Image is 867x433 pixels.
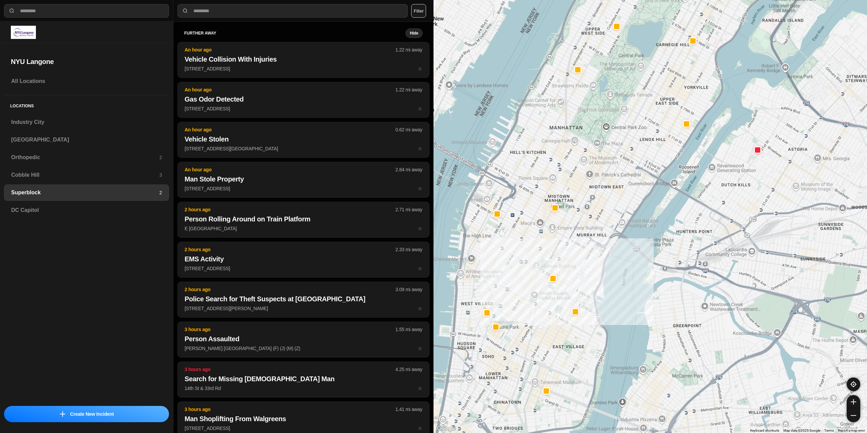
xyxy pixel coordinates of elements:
[4,167,169,183] a: Cobble Hill3
[185,385,422,392] p: 14th St & 33rd Rd
[435,424,458,433] img: Google
[185,185,422,192] p: [STREET_ADDRESS]
[185,425,422,432] p: [STREET_ADDRESS]
[418,346,422,351] span: star
[177,186,429,191] a: An hour ago2.84 mi awayMan Stole Property[STREET_ADDRESS]star
[177,305,429,311] a: 2 hours ago3.09 mi awayPolice Search for Theft Suspects at [GEOGRAPHIC_DATA][STREET_ADDRESS][PERS...
[418,266,422,271] span: star
[185,286,396,293] p: 2 hours ago
[185,145,422,152] p: [STREET_ADDRESS][GEOGRAPHIC_DATA]
[185,126,396,133] p: An hour ago
[177,322,429,358] button: 3 hours ago1.55 mi awayPerson Assaulted[PERSON_NAME] [GEOGRAPHIC_DATA] (F) (J) (M) (Z)star
[418,226,422,231] span: star
[177,202,429,238] button: 2 hours ago2.71 mi awayPerson Rolling Around on Train PlatformE [GEOGRAPHIC_DATA]star
[159,154,162,161] p: 2
[185,86,396,93] p: An hour ago
[418,106,422,111] span: star
[185,374,422,384] h2: Search for Missing [DEMOGRAPHIC_DATA] Man
[11,118,162,126] h3: Industry City
[396,286,422,293] p: 3.09 mi away
[396,366,422,373] p: 4.25 mi away
[177,282,429,318] button: 2 hours ago3.09 mi awayPolice Search for Theft Suspects at [GEOGRAPHIC_DATA][STREET_ADDRESS][PERS...
[847,395,860,409] button: zoom-in
[185,294,422,304] h2: Police Search for Theft Suspects at [GEOGRAPHIC_DATA]
[405,28,423,38] button: Hide
[185,254,422,264] h2: EMS Activity
[418,66,422,71] span: star
[418,186,422,191] span: star
[11,206,162,214] h3: DC Capitol
[4,185,169,201] a: Superblock2
[184,30,405,36] h5: further away
[396,206,422,213] p: 2.71 mi away
[185,334,422,344] h2: Person Assaulted
[177,122,429,158] button: An hour ago0.62 mi awayVehicle Stolen[STREET_ADDRESS][GEOGRAPHIC_DATA]star
[177,66,429,71] a: An hour ago1.22 mi awayVehicle Collision With Injuries[STREET_ADDRESS]star
[11,77,162,85] h3: All Locations
[177,42,429,78] button: An hour ago1.22 mi awayVehicle Collision With Injuries[STREET_ADDRESS]star
[396,406,422,413] p: 1.41 mi away
[435,424,458,433] a: Open this area in Google Maps (opens a new window)
[185,166,396,173] p: An hour ago
[4,114,169,130] a: Industry City
[4,202,169,218] a: DC Capitol
[177,162,429,198] button: An hour ago2.84 mi awayMan Stole Property[STREET_ADDRESS]star
[159,172,162,178] p: 3
[396,166,422,173] p: 2.84 mi away
[185,225,422,232] p: E [GEOGRAPHIC_DATA]
[185,174,422,184] h2: Man Stole Property
[60,411,65,417] img: icon
[396,326,422,333] p: 1.55 mi away
[11,57,162,66] h2: NYU Langone
[185,55,422,64] h2: Vehicle Collision With Injuries
[177,385,429,391] a: 3 hours ago4.25 mi awaySearch for Missing [DEMOGRAPHIC_DATA] Man14th St & 33rd Rdstar
[159,189,162,196] p: 2
[418,426,422,431] span: star
[4,406,169,422] button: iconCreate New Incident
[70,411,114,417] p: Create New Incident
[185,214,422,224] h2: Person Rolling Around on Train Platform
[850,381,857,387] img: recenter
[185,94,422,104] h2: Gas Odor Detected
[824,429,834,432] a: Terms (opens in new tab)
[4,73,169,89] a: All Locations
[185,414,422,424] h2: Man Shoplifting From Walgreens
[4,132,169,148] a: [GEOGRAPHIC_DATA]
[851,399,856,405] img: zoom-in
[185,305,422,312] p: [STREET_ADDRESS][PERSON_NAME]
[185,326,396,333] p: 3 hours ago
[11,171,159,179] h3: Cobble Hill
[8,7,15,14] img: search
[838,429,865,432] a: Report a map error
[418,146,422,151] span: star
[185,46,396,53] p: An hour ago
[750,428,779,433] button: Keyboard shortcuts
[11,189,159,197] h3: Superblock
[418,386,422,391] span: star
[411,4,426,18] button: Filter
[396,246,422,253] p: 2.33 mi away
[4,149,169,166] a: Orthopedic2
[11,26,36,39] img: logo
[177,345,429,351] a: 3 hours ago1.55 mi awayPerson Assaulted[PERSON_NAME] [GEOGRAPHIC_DATA] (F) (J) (M) (Z)star
[177,242,429,278] button: 2 hours ago2.33 mi awayEMS Activity[STREET_ADDRESS]star
[182,7,189,14] img: search
[177,265,429,271] a: 2 hours ago2.33 mi awayEMS Activity[STREET_ADDRESS]star
[177,106,429,111] a: An hour ago1.22 mi awayGas Odor Detected[STREET_ADDRESS]star
[185,265,422,272] p: [STREET_ADDRESS]
[177,362,429,397] button: 3 hours ago4.25 mi awaySearch for Missing [DEMOGRAPHIC_DATA] Man14th St & 33rd Rdstar
[783,429,820,432] span: Map data ©2025 Google
[396,86,422,93] p: 1.22 mi away
[177,425,429,431] a: 3 hours ago1.41 mi awayMan Shoplifting From Walgreens[STREET_ADDRESS]star
[410,30,418,36] small: Hide
[851,413,856,418] img: zoom-out
[177,82,429,118] button: An hour ago1.22 mi awayGas Odor Detected[STREET_ADDRESS]star
[418,306,422,311] span: star
[185,134,422,144] h2: Vehicle Stolen
[847,377,860,391] button: recenter
[185,246,396,253] p: 2 hours ago
[185,345,422,352] p: [PERSON_NAME] [GEOGRAPHIC_DATA] (F) (J) (M) (Z)
[11,153,159,161] h3: Orthopedic
[185,105,422,112] p: [STREET_ADDRESS]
